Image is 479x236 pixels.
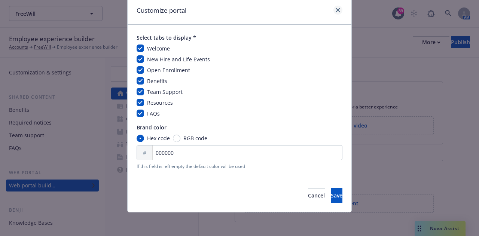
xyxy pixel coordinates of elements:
[137,135,144,142] input: Hex code
[147,134,170,142] span: Hex code
[308,188,325,203] button: Cancel
[331,188,342,203] button: Save
[137,163,342,170] span: If this field is left empty the default color will be used
[147,110,160,117] span: FAQs
[147,45,170,52] span: Welcome
[137,123,342,131] span: Brand color
[183,134,207,142] span: RGB code
[331,192,342,199] span: Save
[147,56,210,63] span: New Hire and Life Events
[147,88,183,95] span: Team Support
[308,192,325,199] span: Cancel
[137,145,342,160] input: FFFFFF
[137,6,186,15] h1: Customize portal
[147,77,167,85] span: Benefits
[173,135,180,142] input: RGB code
[147,67,190,74] span: Open Enrollment
[143,149,146,157] span: #
[137,34,342,42] span: Select tabs to display *
[333,6,342,15] a: close
[147,99,173,106] span: Resources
